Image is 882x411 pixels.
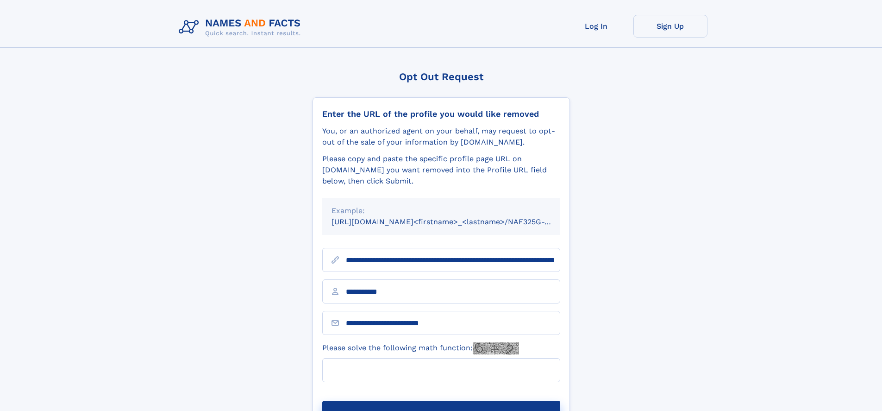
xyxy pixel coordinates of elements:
[633,15,707,38] a: Sign Up
[313,71,570,82] div: Opt Out Request
[322,342,519,354] label: Please solve the following math function:
[322,126,560,148] div: You, or an authorized agent on your behalf, may request to opt-out of the sale of your informatio...
[322,153,560,187] div: Please copy and paste the specific profile page URL on [DOMAIN_NAME] you want removed into the Pr...
[332,217,578,226] small: [URL][DOMAIN_NAME]<firstname>_<lastname>/NAF325G-xxxxxxxx
[175,15,308,40] img: Logo Names and Facts
[559,15,633,38] a: Log In
[332,205,551,216] div: Example:
[322,109,560,119] div: Enter the URL of the profile you would like removed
